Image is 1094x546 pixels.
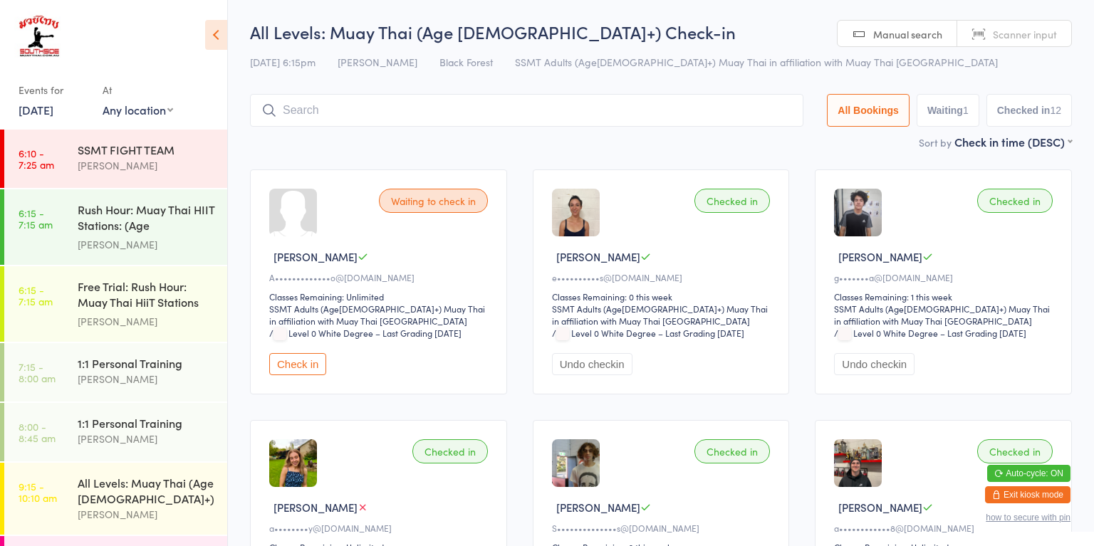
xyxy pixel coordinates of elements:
div: Any location [103,102,173,117]
button: Exit kiosk mode [985,486,1070,503]
div: 1 [963,105,969,116]
span: [PERSON_NAME] [556,500,640,515]
div: [PERSON_NAME] [78,236,215,253]
div: Checked in [694,189,770,213]
div: 12 [1050,105,1061,116]
div: SSMT Adults (Age[DEMOGRAPHIC_DATA]+) Muay Thai in affiliation with Muay Thai [GEOGRAPHIC_DATA] [834,303,1057,327]
div: Check in time (DESC) [954,134,1072,149]
button: Undo checkin [834,353,915,375]
h2: All Levels: Muay Thai (Age [DEMOGRAPHIC_DATA]+) Check-in [250,20,1072,43]
div: SSMT FIGHT TEAM [78,142,215,157]
time: 7:15 - 8:00 am [19,361,56,384]
span: Manual search [873,27,942,41]
div: SSMT Adults (Age[DEMOGRAPHIC_DATA]+) Muay Thai in affiliation with Muay Thai [GEOGRAPHIC_DATA] [269,303,492,327]
input: Search [250,94,803,127]
a: [DATE] [19,102,53,117]
span: [PERSON_NAME] [556,249,640,264]
a: 8:00 -8:45 am1:1 Personal Training[PERSON_NAME] [4,403,227,461]
div: Events for [19,78,88,102]
div: Checked in [694,439,770,463]
button: Check in [269,353,326,375]
a: 6:10 -7:25 amSSMT FIGHT TEAM[PERSON_NAME] [4,130,227,188]
div: [PERSON_NAME] [78,371,215,387]
span: / Level 0 White Degree – Last Grading [DATE] [269,327,462,339]
img: image1732911720.png [552,189,600,236]
div: [PERSON_NAME] [78,506,215,523]
div: Rush Hour: Muay Thai HIIT Stations: (Age [DEMOGRAPHIC_DATA]+) [78,201,215,236]
button: Auto-cycle: ON [987,465,1070,482]
div: A•••••••••••••o@[DOMAIN_NAME] [269,271,492,283]
div: At [103,78,173,102]
time: 6:15 - 7:15 am [19,207,53,230]
span: SSMT Adults (Age[DEMOGRAPHIC_DATA]+) Muay Thai in affiliation with Muay Thai [GEOGRAPHIC_DATA] [515,55,998,69]
div: Free Trial: Rush Hour: Muay Thai HiiT Stations (a... [78,278,215,313]
label: Sort by [919,135,952,149]
div: Checked in [977,189,1053,213]
button: Undo checkin [552,353,632,375]
button: how to secure with pin [986,513,1070,523]
a: 7:15 -8:00 am1:1 Personal Training[PERSON_NAME] [4,343,227,401]
button: Waiting1 [917,94,979,127]
div: All Levels: Muay Thai (Age [DEMOGRAPHIC_DATA]+) [78,475,215,506]
a: 9:15 -10:10 amAll Levels: Muay Thai (Age [DEMOGRAPHIC_DATA]+)[PERSON_NAME] [4,463,227,535]
span: Black Forest [439,55,493,69]
div: 1:1 Personal Training [78,415,215,431]
a: 6:15 -7:15 amRush Hour: Muay Thai HIIT Stations: (Age [DEMOGRAPHIC_DATA]+)[PERSON_NAME] [4,189,227,265]
time: 6:15 - 7:15 am [19,284,53,307]
span: [PERSON_NAME] [338,55,417,69]
div: Classes Remaining: Unlimited [269,290,492,303]
div: [PERSON_NAME] [78,157,215,174]
img: Southside Muay Thai & Fitness [14,11,63,64]
time: 8:00 - 8:45 am [19,421,56,443]
div: [PERSON_NAME] [78,313,215,330]
button: All Bookings [827,94,910,127]
div: Waiting to check in [379,189,488,213]
span: [PERSON_NAME] [273,500,358,515]
span: Scanner input [993,27,1057,41]
time: 9:15 - 10:10 am [19,481,57,503]
span: [PERSON_NAME] [838,249,922,264]
a: 6:15 -7:15 amFree Trial: Rush Hour: Muay Thai HiiT Stations (a...[PERSON_NAME] [4,266,227,342]
img: image1747734209.png [834,439,882,487]
span: [DATE] 6:15pm [250,55,316,69]
div: e••••••••••s@[DOMAIN_NAME] [552,271,775,283]
div: SSMT Adults (Age[DEMOGRAPHIC_DATA]+) Muay Thai in affiliation with Muay Thai [GEOGRAPHIC_DATA] [552,303,775,327]
div: Checked in [977,439,1053,463]
div: Checked in [412,439,488,463]
div: [PERSON_NAME] [78,431,215,447]
img: image1678956713.png [552,439,600,487]
div: g•••••••a@[DOMAIN_NAME] [834,271,1057,283]
span: [PERSON_NAME] [273,249,358,264]
div: a••••••••••••8@[DOMAIN_NAME] [834,522,1057,534]
time: 6:10 - 7:25 am [19,147,54,170]
div: a••••••••y@[DOMAIN_NAME] [269,522,492,534]
img: image1750460215.png [834,189,882,236]
img: image1750239805.png [269,439,317,487]
span: / Level 0 White Degree – Last Grading [DATE] [834,327,1026,339]
div: Classes Remaining: 0 this week [552,290,775,303]
div: S••••••••••••••s@[DOMAIN_NAME] [552,522,775,534]
button: Checked in12 [986,94,1072,127]
span: [PERSON_NAME] [838,500,922,515]
div: Classes Remaining: 1 this week [834,290,1057,303]
span: / Level 0 White Degree – Last Grading [DATE] [552,327,744,339]
div: 1:1 Personal Training [78,355,215,371]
